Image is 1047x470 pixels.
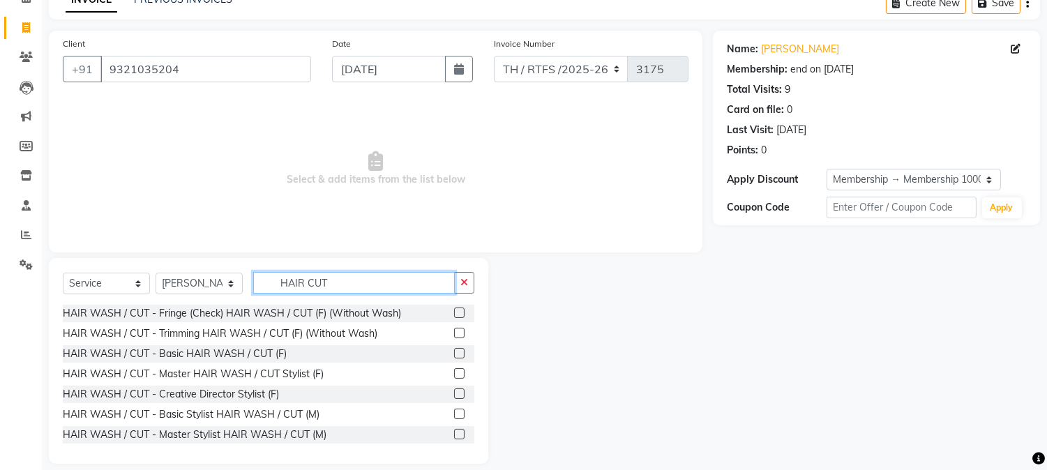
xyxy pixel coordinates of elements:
span: Select & add items from the list below [63,99,688,238]
div: HAIR WASH / CUT - Trimming HAIR WASH / CUT (F) (Without Wash) [63,326,377,341]
div: 0 [761,143,767,158]
div: 9 [785,82,790,97]
div: [DATE] [776,123,806,137]
div: HAIR WASH / CUT - Basic Stylist HAIR WASH / CUT (M) [63,407,319,422]
div: HAIR WASH / CUT - Creative Director Stylist (F) [63,387,279,402]
button: Apply [982,197,1022,218]
input: Enter Offer / Coupon Code [827,197,976,218]
div: Membership: [727,62,788,77]
div: Coupon Code [727,200,827,215]
div: end on [DATE] [790,62,854,77]
label: Invoice Number [494,38,555,50]
label: Client [63,38,85,50]
div: Apply Discount [727,172,827,187]
div: HAIR WASH / CUT - Fringe (Check) HAIR WASH / CUT (F) (Without Wash) [63,306,401,321]
div: HAIR WASH / CUT - Master Stylist HAIR WASH / CUT (M) [63,427,326,442]
div: Card on file: [727,103,784,117]
div: Total Visits: [727,82,782,97]
button: +91 [63,56,102,82]
div: Last Visit: [727,123,774,137]
a: [PERSON_NAME] [761,42,839,56]
div: Points: [727,143,758,158]
div: HAIR WASH / CUT - Basic HAIR WASH / CUT (F) [63,347,287,361]
div: 0 [787,103,792,117]
div: HAIR WASH / CUT - Master HAIR WASH / CUT Stylist (F) [63,367,324,381]
label: Date [332,38,351,50]
input: Search by Name/Mobile/Email/Code [100,56,311,82]
div: Name: [727,42,758,56]
input: Search or Scan [253,272,455,294]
